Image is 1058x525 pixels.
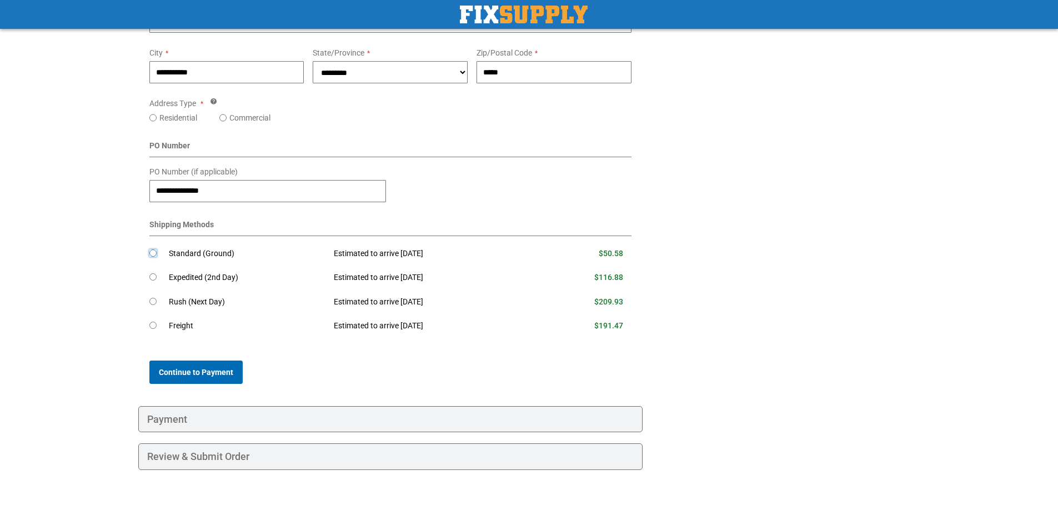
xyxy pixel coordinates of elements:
span: $50.58 [599,249,623,258]
td: Estimated to arrive [DATE] [325,266,540,290]
div: Review & Submit Order [138,443,643,470]
span: $191.47 [594,321,623,330]
td: Expedited (2nd Day) [169,266,326,290]
td: Estimated to arrive [DATE] [325,314,540,338]
label: Commercial [229,112,270,123]
span: $209.93 [594,297,623,306]
div: PO Number [149,140,632,157]
span: Address Type [149,99,196,108]
td: Estimated to arrive [DATE] [325,290,540,314]
td: Freight [169,314,326,338]
span: State/Province [313,48,364,57]
td: Estimated to arrive [DATE] [325,242,540,266]
span: PO Number (if applicable) [149,167,238,176]
div: Shipping Methods [149,219,632,236]
td: Rush (Next Day) [169,290,326,314]
a: store logo [460,6,588,23]
div: Payment [138,406,643,433]
td: Standard (Ground) [169,242,326,266]
button: Continue to Payment [149,361,243,384]
img: Fix Industrial Supply [460,6,588,23]
label: Residential [159,112,197,123]
span: City [149,48,163,57]
span: Zip/Postal Code [477,48,532,57]
span: $116.88 [594,273,623,282]
span: Continue to Payment [159,368,233,377]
